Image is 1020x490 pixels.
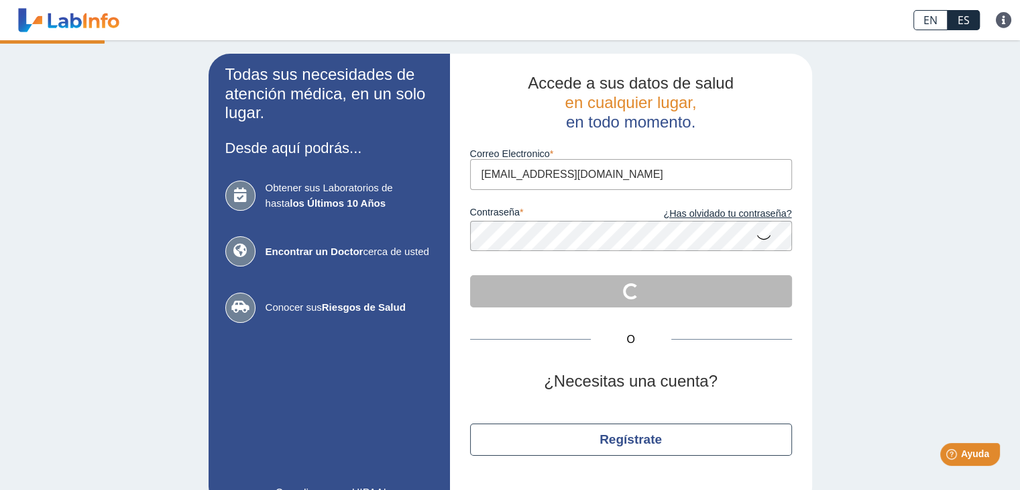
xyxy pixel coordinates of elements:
[566,113,695,131] span: en todo momento.
[225,140,433,156] h3: Desde aquí podrás...
[470,148,792,159] label: Correo Electronico
[913,10,948,30] a: EN
[470,372,792,391] h2: ¿Necesitas una cuenta?
[322,301,406,313] b: Riesgos de Salud
[528,74,734,92] span: Accede a sus datos de salud
[266,300,433,315] span: Conocer sus
[266,244,433,260] span: cerca de usted
[631,207,792,222] a: ¿Has olvidado tu contraseña?
[470,424,792,456] button: Regístrate
[290,197,386,209] b: los Últimos 10 Años
[948,10,980,30] a: ES
[591,332,671,348] span: O
[266,246,363,257] b: Encontrar un Doctor
[470,207,631,222] label: contraseña
[565,93,696,111] span: en cualquier lugar,
[266,181,433,211] span: Obtener sus Laboratorios de hasta
[225,65,433,123] h2: Todas sus necesidades de atención médica, en un solo lugar.
[901,438,1005,475] iframe: Help widget launcher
